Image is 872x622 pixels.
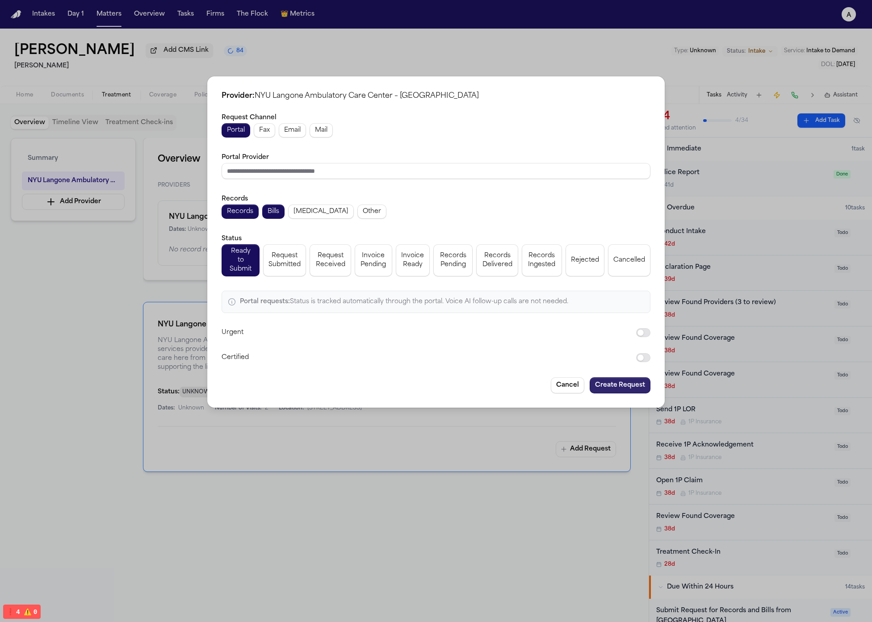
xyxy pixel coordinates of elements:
button: Invoice Pending [355,244,392,276]
button: Mail [310,123,333,138]
button: [MEDICAL_DATA] [288,205,354,219]
button: Request Received [310,244,351,276]
label: Status [222,235,242,242]
button: Bills [262,205,285,219]
button: Create Request [590,377,650,393]
button: Records [222,205,259,219]
p: Status is tracked automatically through the portal. Voice AI follow-up calls are not needed. [240,296,568,307]
label: Request Channel [222,114,277,121]
span: Portal requests: [240,298,290,305]
button: Invoice Ready [396,244,430,276]
label: Urgent [222,327,622,338]
button: Request Submitted [263,244,306,276]
button: Cancelled [608,244,650,276]
button: Ready to Submit [222,244,260,276]
button: Portal [222,123,250,138]
span: NYU Langone Ambulatory Care Center – [GEOGRAPHIC_DATA] [255,92,479,100]
button: Other [357,205,386,219]
label: Records [222,196,248,202]
h2: Provider: [222,91,650,101]
button: Cancel [551,377,584,393]
button: Fax [254,123,275,138]
button: Records Pending [433,244,473,276]
button: Email [279,123,306,138]
button: Records Ingested [522,244,562,276]
label: Portal Provider [222,154,269,161]
label: Certified [222,352,622,363]
button: Records Delivered [476,244,518,276]
button: Rejected [566,244,604,276]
